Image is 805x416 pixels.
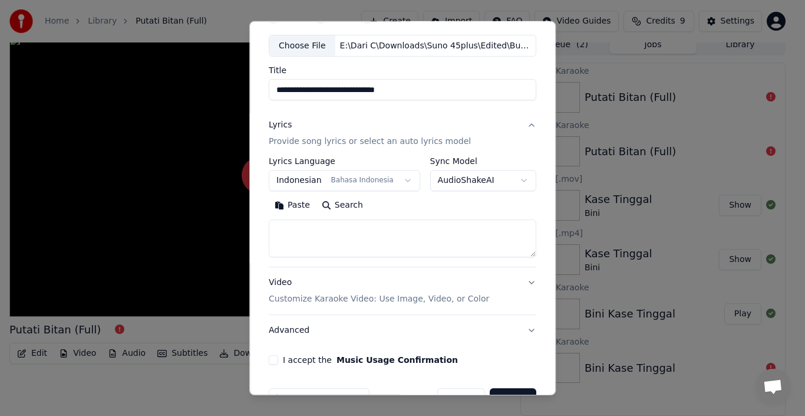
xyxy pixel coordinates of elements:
[330,14,353,22] label: Video
[269,119,292,131] div: Lyrics
[269,66,536,74] label: Title
[269,136,471,148] p: Provide song lyrics or select an auto lyrics model
[269,110,536,157] button: LyricsProvide song lyrics or select an auto lyrics model
[316,196,369,215] button: Search
[269,293,489,305] p: Customize Karaoke Video: Use Image, Video, or Color
[269,267,536,315] button: VideoCustomize Karaoke Video: Use Image, Video, or Color
[490,388,536,410] button: Create
[283,14,306,22] label: Audio
[437,388,485,410] button: Cancel
[269,196,316,215] button: Paste
[336,356,458,364] button: I accept the
[335,40,536,51] div: E:\Dari C\Downloads\Suno 45plus\Edited\Bukan PHO De Yang Gatal Gatal Sa.mp3
[377,14,393,22] label: URL
[269,35,335,56] div: Choose File
[269,315,536,346] button: Advanced
[288,394,364,404] span: This will use 4 credits
[269,157,420,165] label: Lyrics Language
[430,157,536,165] label: Sync Model
[283,356,458,364] label: I accept the
[269,277,489,305] div: Video
[269,157,536,267] div: LyricsProvide song lyrics or select an auto lyrics model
